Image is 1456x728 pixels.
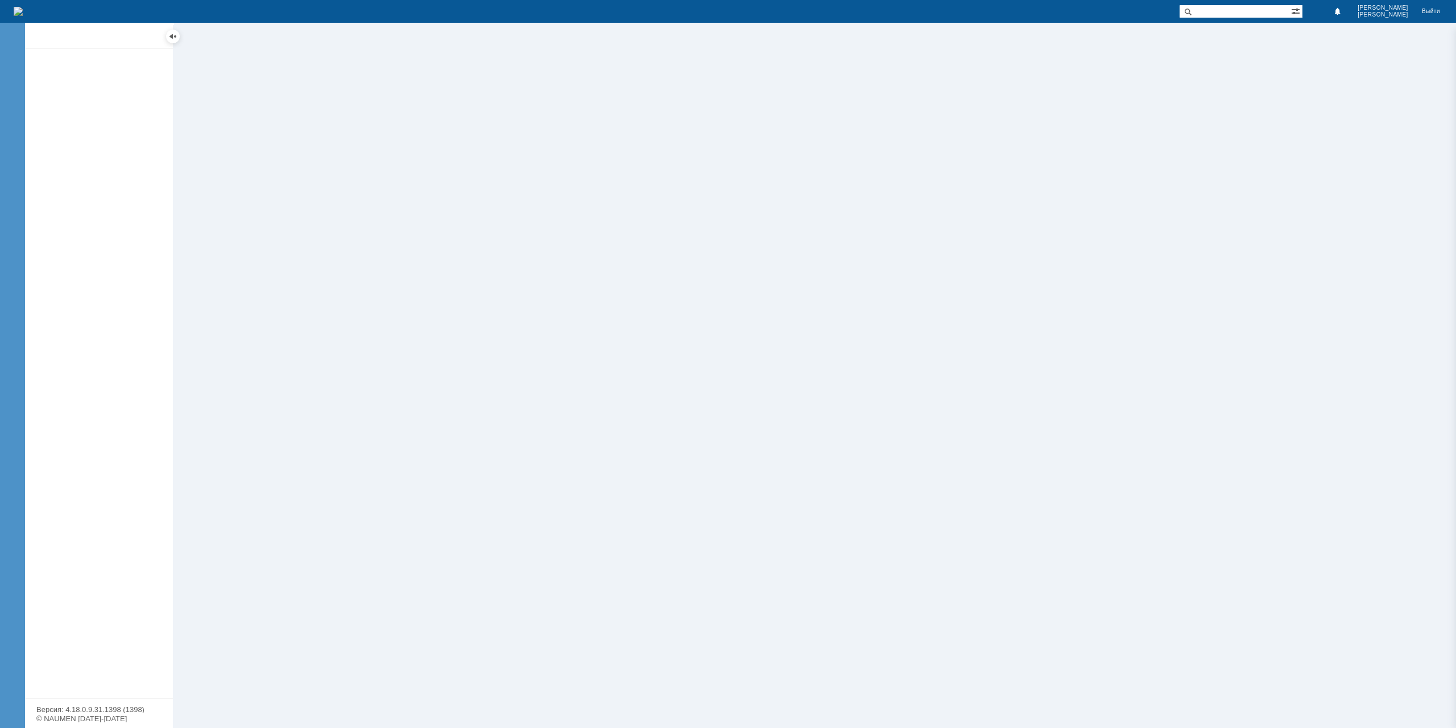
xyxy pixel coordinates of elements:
[1358,5,1408,11] span: [PERSON_NAME]
[14,7,23,16] a: Перейти на домашнюю страницу
[14,7,23,16] img: logo
[1358,11,1408,18] span: [PERSON_NAME]
[36,715,162,722] div: © NAUMEN [DATE]-[DATE]
[166,30,180,43] div: Скрыть меню
[1291,5,1302,16] span: Расширенный поиск
[36,706,162,713] div: Версия: 4.18.0.9.31.1398 (1398)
